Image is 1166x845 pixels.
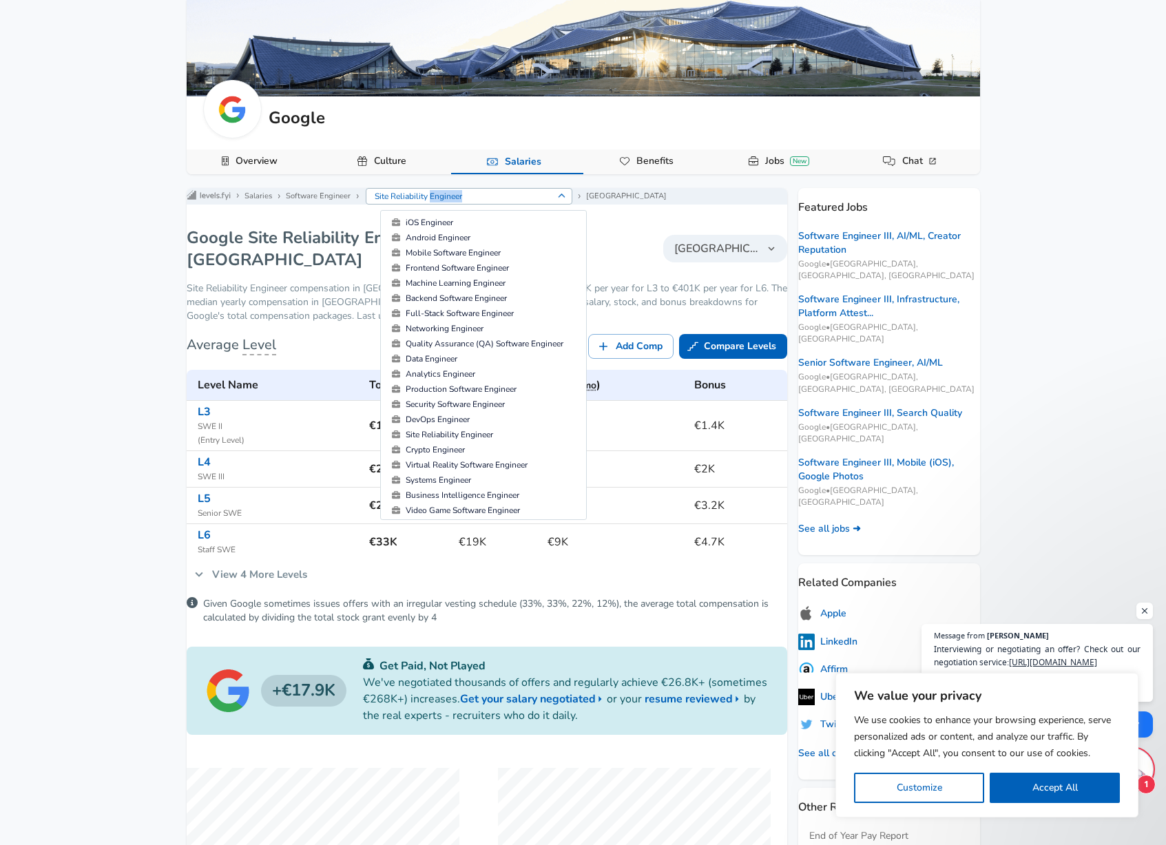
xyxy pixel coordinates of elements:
[694,496,781,515] h6: €3.2K
[798,605,846,622] a: Apple
[386,353,581,365] a: Data Engineer
[187,334,276,356] h6: Average
[386,413,581,426] a: DevOps Engineer
[586,191,667,202] a: [GEOGRAPHIC_DATA]
[798,406,962,420] a: Software Engineer III, Search Quality
[369,496,448,515] h6: €27K
[798,716,815,733] img: uitCbKH.png
[460,691,607,707] a: Get your salary negotiated
[386,398,581,410] a: Security Software Engineer
[798,716,852,733] a: Twitter
[198,420,358,434] span: SWE II
[242,335,276,355] span: Level
[798,485,980,508] span: Google • [GEOGRAPHIC_DATA], [GEOGRAPHIC_DATA]
[674,240,760,257] span: [GEOGRAPHIC_DATA]
[198,528,211,543] a: L6
[588,334,674,359] a: Add Comp
[198,470,358,484] span: SWE III
[835,673,1138,817] div: We value your privacy
[798,689,842,705] a: Uber
[663,235,787,262] button: [GEOGRAPHIC_DATA]
[369,416,448,435] h6: €16K
[198,375,358,395] h6: Level Name
[645,691,744,707] a: resume reviewed
[934,632,985,639] span: Message from
[386,231,581,244] a: Android Engineer
[854,712,1120,762] p: We use cookies to enhance your browsing experience, serve personalized ads or content, and analyz...
[790,156,809,166] div: New
[386,474,581,486] a: Systems Engineer
[244,191,272,202] a: Salaries
[760,149,815,173] a: JobsNew
[694,459,781,479] h6: €2K
[548,532,683,552] h6: €9K
[694,532,781,552] h6: €4.7K
[286,191,351,202] a: Software Engineer
[798,522,861,536] a: See all jobs ➜
[386,322,581,335] a: Networking Engineer
[386,307,581,320] a: Full-Stack Software Engineer
[386,444,581,456] a: Crypto Engineer
[375,190,553,202] p: Site Reliability Engineer
[581,377,596,395] button: /mo
[548,375,683,395] h6: Stock ( )
[269,106,325,129] h5: Google
[386,247,581,259] a: Mobile Software Engineer
[798,634,815,650] img: linkedinlogo.png
[798,747,891,760] a: See all companies ➜
[897,149,944,173] a: Chat
[798,661,815,678] img: 10SwgdJ.png
[230,149,283,173] a: Overview
[203,597,787,625] p: Given Google sometimes issues offers with an irregular vesting schedule (33%, 33%, 22%, 12%), the...
[386,383,581,395] a: Production Software Engineer
[798,605,815,622] img: applelogo.png
[1112,749,1153,790] div: Open chat
[198,491,211,506] a: L5
[548,459,683,479] h6: €4K
[386,337,581,350] a: Quality Assurance (QA) Software Engineer
[206,669,346,713] a: Google logo€17.9K
[798,788,980,815] p: Other Resources
[798,421,980,445] span: Google • [GEOGRAPHIC_DATA], [GEOGRAPHIC_DATA]
[798,188,980,216] p: Featured Jobs
[934,643,1141,695] span: Interviewing or negotiating an offer? Check out our negotiation service: Increase in your offer g...
[187,370,787,560] table: Google's Site Reliability Engineer levels
[798,563,980,591] p: Related Companies
[386,277,581,289] a: Machine Learning Engineer
[386,504,581,517] a: Video Game Software Engineer
[198,507,358,521] span: Senior SWE
[798,322,980,345] span: Google • [GEOGRAPHIC_DATA], [GEOGRAPHIC_DATA]
[679,334,787,359] a: Compare Levels
[798,689,815,705] img: uberlogo.png
[990,773,1120,803] button: Accept All
[694,416,781,435] h6: €1.4K
[798,661,848,678] a: Affirm
[987,632,1049,639] span: [PERSON_NAME]
[798,356,943,370] a: Senior Software Engineer, AI/ML
[386,489,581,501] a: Business Intelligence Engineer
[369,459,448,479] h6: €20K
[854,687,1120,704] p: We value your privacy
[459,532,537,552] h6: €19K
[187,282,787,323] p: Site Reliability Engineer compensation in [GEOGRAPHIC_DATA] at Google ranges from €186K per year ...
[368,149,412,173] a: Culture
[261,675,346,707] h4: €17.9K
[798,371,980,395] span: Google • [GEOGRAPHIC_DATA], [GEOGRAPHIC_DATA], [GEOGRAPHIC_DATA]
[798,456,980,483] a: Software Engineer III, Mobile (iOS), Google Photos
[386,262,581,274] a: Frontend Software Engineer
[798,634,857,650] a: LinkedIn
[386,428,581,441] a: Site Reliability Engineer
[386,368,581,380] a: Analytics Engineer
[187,149,980,174] div: Company Data Navigation
[809,829,908,843] a: End of Year Pay Report
[798,293,980,320] a: Software Engineer III, Infrastructure, Platform Attest...
[198,455,211,470] a: L4
[198,404,211,419] a: L3
[363,658,374,669] img: svg+xml;base64,PHN2ZyB4bWxucz0iaHR0cDovL3d3dy53My5vcmcvMjAwMC9zdmciIGZpbGw9IiMwYzU0NjAiIHZpZXdCb3...
[548,416,683,435] h6: €2.5K
[198,434,358,448] span: ( Entry Level )
[369,532,448,552] h6: €33K
[631,149,679,173] a: Benefits
[386,459,581,471] a: Virtual Reality Software Engineer
[548,496,683,515] h6: €6.8K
